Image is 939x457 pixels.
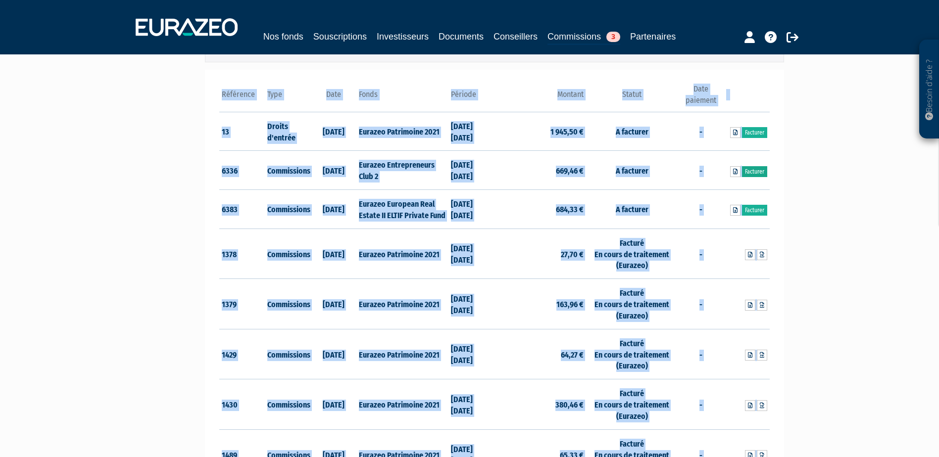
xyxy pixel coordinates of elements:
[630,30,676,44] a: Partenaires
[742,205,767,216] a: Facturer
[219,151,265,190] td: 6336
[494,151,586,190] td: 669,46 €
[494,190,586,229] td: 684,33 €
[586,329,678,379] td: Facturé En cours de traitement (Eurazeo)
[678,279,724,329] td: -
[356,112,448,151] td: Eurazeo Patrimoine 2021
[377,30,429,44] a: Investisseurs
[494,228,586,279] td: 27,70 €
[311,84,357,112] th: Date
[219,84,265,112] th: Référence
[448,190,494,229] td: [DATE] [DATE]
[311,190,357,229] td: [DATE]
[219,228,265,279] td: 1378
[678,112,724,151] td: -
[265,379,311,430] td: Commissions
[742,127,767,138] a: Facturer
[586,84,678,112] th: Statut
[494,84,586,112] th: Montant
[586,190,678,229] td: A facturer
[265,190,311,229] td: Commissions
[586,228,678,279] td: Facturé En cours de traitement (Eurazeo)
[494,112,586,151] td: 1 945,50 €
[219,190,265,229] td: 6383
[586,112,678,151] td: A facturer
[311,329,357,379] td: [DATE]
[678,151,724,190] td: -
[356,84,448,112] th: Fonds
[136,18,238,36] img: 1732889491-logotype_eurazeo_blanc_rvb.png
[547,30,620,45] a: Commissions3
[678,84,724,112] th: Date paiement
[678,329,724,379] td: -
[448,112,494,151] td: [DATE] [DATE]
[263,30,303,44] a: Nos fonds
[265,151,311,190] td: Commissions
[265,279,311,329] td: Commissions
[494,329,586,379] td: 64,27 €
[311,112,357,151] td: [DATE]
[586,379,678,430] td: Facturé En cours de traitement (Eurazeo)
[448,84,494,112] th: Période
[356,228,448,279] td: Eurazeo Patrimoine 2021
[448,379,494,430] td: [DATE] [DATE]
[924,45,935,134] p: Besoin d'aide ?
[265,228,311,279] td: Commissions
[439,30,484,44] a: Documents
[356,151,448,190] td: Eurazeo Entrepreneurs Club 2
[448,228,494,279] td: [DATE] [DATE]
[678,379,724,430] td: -
[311,279,357,329] td: [DATE]
[219,279,265,329] td: 1379
[265,84,311,112] th: Type
[742,166,767,177] a: Facturer
[311,151,357,190] td: [DATE]
[494,30,538,44] a: Conseillers
[356,190,448,229] td: Eurazeo European Real Estate II ELTIF Private Fund
[219,329,265,379] td: 1429
[356,329,448,379] td: Eurazeo Patrimoine 2021
[448,151,494,190] td: [DATE] [DATE]
[265,329,311,379] td: Commissions
[356,379,448,430] td: Eurazeo Patrimoine 2021
[448,279,494,329] td: [DATE] [DATE]
[678,190,724,229] td: -
[586,279,678,329] td: Facturé En cours de traitement (Eurazeo)
[356,279,448,329] td: Eurazeo Patrimoine 2021
[311,379,357,430] td: [DATE]
[219,379,265,430] td: 1430
[219,112,265,151] td: 13
[606,32,620,42] span: 3
[494,279,586,329] td: 163,96 €
[448,329,494,379] td: [DATE] [DATE]
[494,379,586,430] td: 380,46 €
[678,228,724,279] td: -
[586,151,678,190] td: A facturer
[311,228,357,279] td: [DATE]
[265,112,311,151] td: Droits d'entrée
[313,30,367,44] a: Souscriptions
